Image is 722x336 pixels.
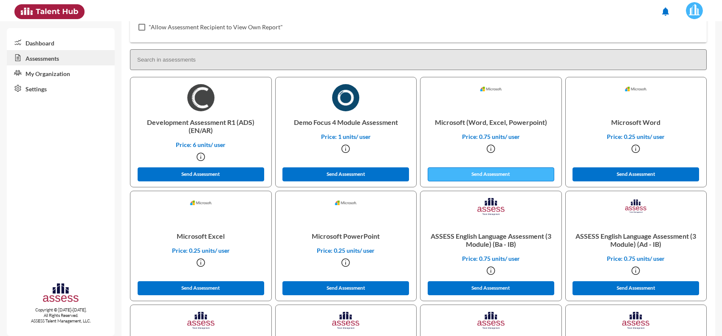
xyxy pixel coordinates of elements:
button: Send Assessment [282,281,409,295]
p: Price: 0.75 units/ user [427,133,555,140]
p: Price: 0.75 units/ user [573,255,700,262]
p: Demo Focus 4 Module Assessment [282,111,410,133]
img: assesscompany-logo.png [42,282,80,305]
mat-icon: notifications [660,6,671,17]
button: Send Assessment [428,281,554,295]
p: Price: 1 units/ user [282,133,410,140]
p: Price: 0.25 units/ user [137,247,265,254]
button: Send Assessment [138,281,264,295]
p: Microsoft Excel [137,225,265,247]
span: "Allow Assessment Recipient to View Own Report" [149,22,283,32]
p: Price: 0.25 units/ user [573,133,700,140]
p: Development Assessment R1 (ADS) (EN/AR) [137,111,265,141]
p: Price: 0.25 units/ user [282,247,410,254]
button: Send Assessment [428,167,554,181]
a: Assessments [7,50,115,65]
p: Microsoft PowerPoint [282,225,410,247]
p: ASSESS English Language Assessment (3 Module) (Ba - IB) [427,225,555,255]
p: Copyright © [DATE]-[DATE]. All Rights Reserved. ASSESS Talent Management, LLC. [7,307,115,324]
p: ASSESS English Language Assessment (3 Module) (Ad - IB) [573,225,700,255]
a: Settings [7,81,115,96]
button: Send Assessment [282,167,409,181]
button: Send Assessment [138,167,264,181]
p: Microsoft Word [573,111,700,133]
p: Price: 0.75 units/ user [427,255,555,262]
input: Search in assessments [130,49,707,70]
button: Send Assessment [573,167,699,181]
p: Price: 6 units/ user [137,141,265,148]
a: My Organization [7,65,115,81]
button: Send Assessment [573,281,699,295]
p: Microsoft (Word, Excel, Powerpoint) [427,111,555,133]
a: Dashboard [7,35,115,50]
